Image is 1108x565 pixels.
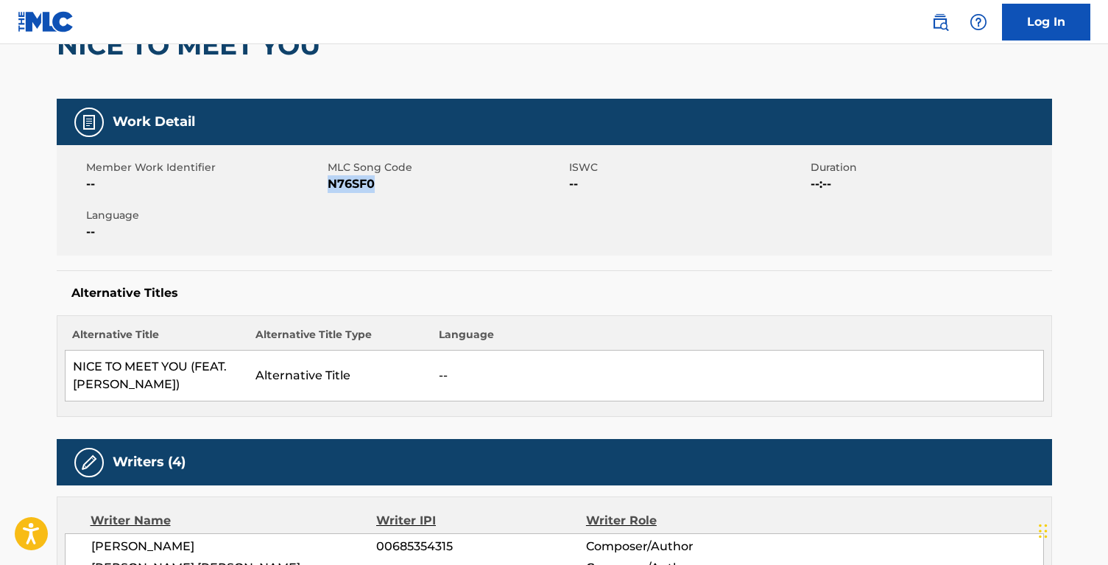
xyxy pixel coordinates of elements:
span: ISWC [569,160,807,175]
td: Alternative Title [248,351,431,401]
td: -- [431,351,1043,401]
div: Writer IPI [376,512,586,530]
h5: Alternative Titles [71,286,1037,301]
span: Duration [811,160,1048,175]
img: Writers [80,454,98,471]
span: -- [569,175,807,193]
a: Log In [1002,4,1090,41]
h2: NICE TO MEET YOU [57,29,328,62]
th: Language [431,327,1043,351]
span: Member Work Identifier [86,160,324,175]
span: --:-- [811,175,1048,193]
span: Composer/Author [586,538,777,555]
div: Drag [1039,509,1048,553]
img: help [970,13,987,31]
span: Language [86,208,324,223]
div: Help [964,7,993,37]
span: MLC Song Code [328,160,565,175]
img: search [931,13,949,31]
span: -- [86,175,324,193]
iframe: Chat Widget [1034,494,1108,565]
span: 00685354315 [376,538,585,555]
img: Work Detail [80,113,98,131]
img: MLC Logo [18,11,74,32]
div: Writer Name [91,512,377,530]
span: [PERSON_NAME] [91,538,377,555]
h5: Work Detail [113,113,195,130]
th: Alternative Title [65,327,248,351]
span: -- [86,223,324,241]
span: N76SF0 [328,175,565,193]
h5: Writers (4) [113,454,186,471]
a: Public Search [925,7,955,37]
th: Alternative Title Type [248,327,431,351]
td: NICE TO MEET YOU (FEAT. [PERSON_NAME]) [65,351,248,401]
div: Writer Role [586,512,777,530]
